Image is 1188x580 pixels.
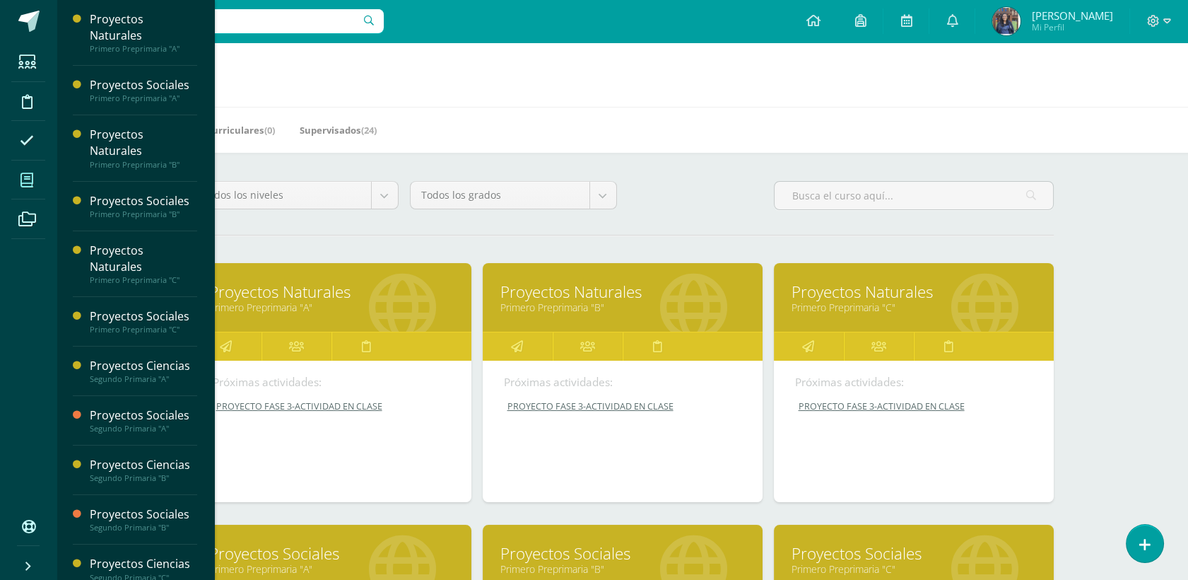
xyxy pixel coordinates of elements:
[90,374,197,384] div: Segundo Primaria "A"
[504,400,743,412] a: PROYECTO FASE 3-ACTIVIDAD EN CLASE
[90,358,197,384] a: Proyectos CienciasSegundo Primaria "A"
[90,127,197,159] div: Proyectos Naturales
[992,7,1021,35] img: 97de3abe636775f55b96517d7f939dce.png
[90,506,197,533] a: Proyectos SocialesSegundo Primaria "B"
[500,562,745,576] a: Primero Preprimaria "B"
[90,457,197,483] a: Proyectos CienciasSegundo Primaria "B"
[203,182,360,209] span: Todos los niveles
[90,193,197,219] a: Proyectos SocialesPrimero Preprimaria "B"
[792,562,1036,576] a: Primero Preprimaria "C"
[213,400,452,412] a: PROYECTO FASE 3-ACTIVIDAD EN CLASE
[209,562,454,576] a: Primero Preprimaria "A"
[90,275,197,285] div: Primero Preprimaria "C"
[90,473,197,483] div: Segundo Primaria "B"
[90,556,197,572] div: Proyectos Ciencias
[90,325,197,335] div: Primero Preprimaria "C"
[1031,8,1112,23] span: [PERSON_NAME]
[209,301,454,314] a: Primero Preprimaria "A"
[90,193,197,209] div: Proyectos Sociales
[1031,21,1112,33] span: Mi Perfil
[90,506,197,523] div: Proyectos Sociales
[90,93,197,103] div: Primero Preprimaria "A"
[300,119,377,141] a: Supervisados(24)
[90,308,197,335] a: Proyectos SocialesPrimero Preprimaria "C"
[792,281,1036,303] a: Proyectos Naturales
[90,77,197,103] a: Proyectos SocialesPrimero Preprimaria "A"
[90,11,197,54] a: Proyectos NaturalesPrimero Preprimaria "A"
[411,182,616,209] a: Todos los grados
[213,375,450,390] div: Próximas actividades:
[421,182,579,209] span: Todos los grados
[792,543,1036,564] a: Proyectos Sociales
[792,301,1036,314] a: Primero Preprimaria "C"
[90,243,197,275] div: Proyectos Naturales
[209,281,454,303] a: Proyectos Naturales
[795,400,1034,412] a: PROYECTO FASE 3-ACTIVIDAD EN CLASE
[361,124,377,137] span: (24)
[90,407,197,434] a: Proyectos SocialesSegundo Primaria "A"
[90,358,197,374] div: Proyectos Ciencias
[90,209,197,219] div: Primero Preprimaria "B"
[192,182,398,209] a: Todos los niveles
[90,457,197,473] div: Proyectos Ciencias
[775,182,1053,209] input: Busca el curso aquí...
[504,375,741,390] div: Próximas actividades:
[90,523,197,533] div: Segundo Primaria "B"
[90,160,197,170] div: Primero Preprimaria "B"
[500,301,745,314] a: Primero Preprimaria "B"
[66,9,384,33] input: Busca un usuario...
[90,11,197,44] div: Proyectos Naturales
[209,543,454,564] a: Proyectos Sociales
[90,127,197,169] a: Proyectos NaturalesPrimero Preprimaria "B"
[90,77,197,93] div: Proyectos Sociales
[500,543,745,564] a: Proyectos Sociales
[500,281,745,303] a: Proyectos Naturales
[90,243,197,285] a: Proyectos NaturalesPrimero Preprimaria "C"
[795,375,1033,390] div: Próximas actividades:
[90,308,197,325] div: Proyectos Sociales
[90,44,197,54] div: Primero Preprimaria "A"
[90,424,197,434] div: Segundo Primaria "A"
[164,119,275,141] a: Mis Extracurriculares(0)
[264,124,275,137] span: (0)
[90,407,197,424] div: Proyectos Sociales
